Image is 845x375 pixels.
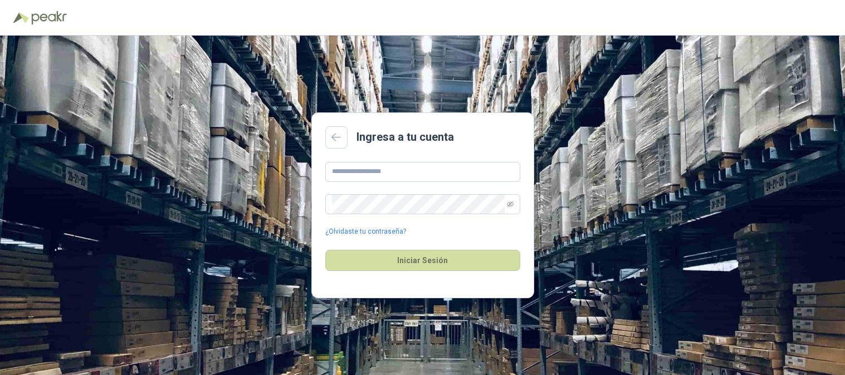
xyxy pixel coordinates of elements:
[507,201,514,208] span: eye-invisible
[356,129,454,146] h2: Ingresa a tu cuenta
[325,250,520,271] button: Iniciar Sesión
[325,226,406,237] a: ¿Olvidaste tu contraseña?
[13,12,29,23] img: Logo
[31,11,67,24] img: Peakr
